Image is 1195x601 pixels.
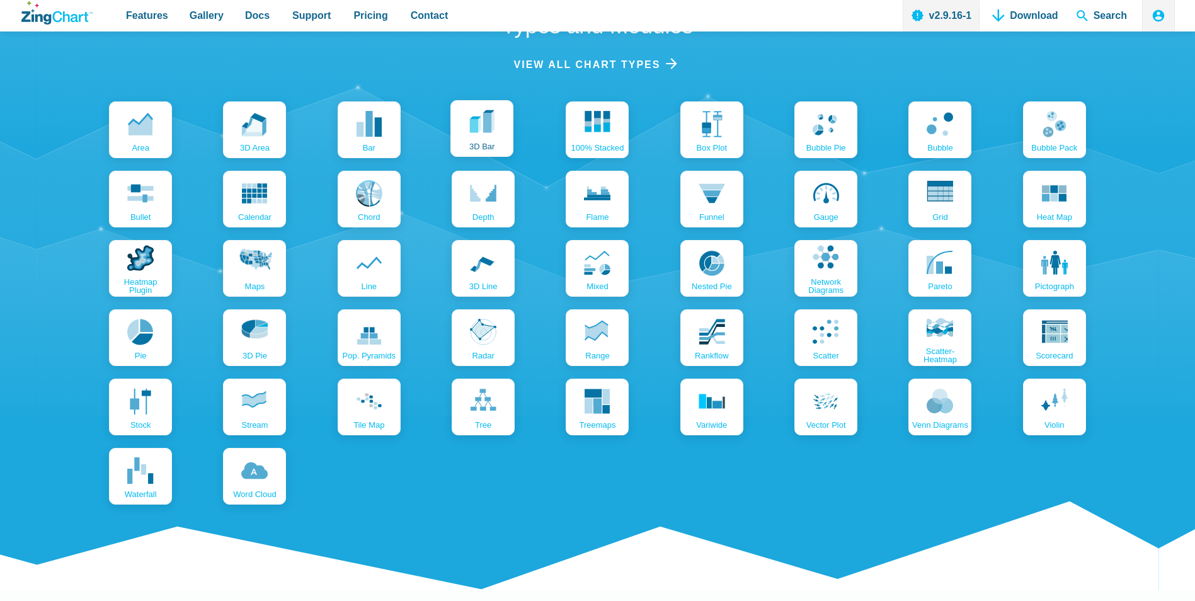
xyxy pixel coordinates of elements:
[292,7,331,24] span: Support
[1023,101,1086,158] a: bubble pack
[1037,213,1072,221] span: Heat map
[794,240,857,297] a: Network Diagrams
[798,278,854,294] span: Network Diagrams
[109,448,172,505] a: waterfall
[566,309,629,366] a: range
[126,7,168,24] span: Features
[794,171,857,227] a: gauge
[238,213,272,221] span: calendar
[692,282,732,290] span: nested pie
[680,171,743,227] a: funnel
[566,240,629,297] a: mixed
[680,379,743,435] a: variwide
[908,240,971,297] a: pareto
[358,213,380,221] span: chord
[1031,144,1077,152] span: bubble pack
[223,171,286,227] a: calendar
[130,421,151,429] span: stock
[472,352,494,360] span: radar
[132,144,149,152] span: area
[353,7,387,24] span: Pricing
[927,144,952,152] span: bubble
[912,421,968,429] span: venn diagrams
[109,240,172,297] a: Heatmap Plugin
[794,379,857,435] a: vector plot
[1023,309,1086,366] a: scorecard
[243,352,267,360] span: 3D pie
[908,101,971,158] a: bubble
[343,352,396,360] span: pop. pyramids
[806,144,846,152] span: bubble pie
[1036,352,1073,360] span: scorecard
[806,421,846,429] span: vector plot
[452,171,515,227] a: depth
[109,101,172,158] a: area
[190,7,224,24] span: Gallery
[109,379,172,435] a: stock
[242,421,268,429] span: stream
[514,56,661,73] span: View all chart Types
[475,421,491,429] span: tree
[135,352,147,360] span: pie
[928,282,952,290] span: pareto
[223,240,286,297] a: maps
[1023,171,1086,227] a: Heat map
[585,352,609,360] span: range
[338,240,401,297] a: line
[1035,282,1074,290] span: pictograph
[338,101,401,158] a: bar
[362,282,377,290] span: line
[680,309,743,366] a: rankflow
[353,421,384,429] span: tile map
[21,1,93,25] a: ZingChart Logo. Click to return to the homepage
[566,171,629,227] a: flame
[912,347,968,363] span: scatter-heatmap
[1023,379,1086,435] a: violin
[908,309,971,366] a: scatter-heatmap
[338,171,401,227] a: chord
[794,309,857,366] a: scatter
[566,379,629,435] a: treemaps
[571,144,624,152] span: 100% Stacked
[223,101,286,158] a: 3D area
[223,379,286,435] a: stream
[514,56,682,73] a: View all chart Types
[112,278,169,294] span: Heatmap Plugin
[908,379,971,435] a: venn diagrams
[699,213,724,221] span: funnel
[908,171,971,227] a: grid
[1023,240,1086,297] a: pictograph
[130,213,151,221] span: bullet
[696,421,727,429] span: variwide
[1044,421,1065,429] span: violin
[223,309,286,366] a: 3D pie
[109,309,172,366] a: pie
[452,379,515,435] a: tree
[579,421,615,429] span: treemaps
[452,240,515,297] a: 3D line
[586,213,609,221] span: flame
[813,352,839,360] span: scatter
[223,448,286,505] a: word cloud
[411,7,449,24] span: Contact
[472,213,495,221] span: depth
[363,144,375,152] span: bar
[695,352,728,360] span: rankflow
[469,282,498,290] span: 3D line
[794,101,857,158] a: bubble pie
[932,213,948,221] span: grid
[233,490,276,498] span: word cloud
[245,282,265,290] span: maps
[586,282,609,290] span: mixed
[450,100,513,157] a: 3D bar
[680,101,743,158] a: box plot
[125,490,157,498] span: waterfall
[814,213,838,221] span: gauge
[245,7,270,24] span: Docs
[566,101,629,158] a: 100% Stacked
[109,171,172,227] a: bullet
[338,309,401,366] a: pop. pyramids
[338,379,401,435] a: tile map
[697,144,727,152] span: box plot
[469,142,495,151] span: 3D bar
